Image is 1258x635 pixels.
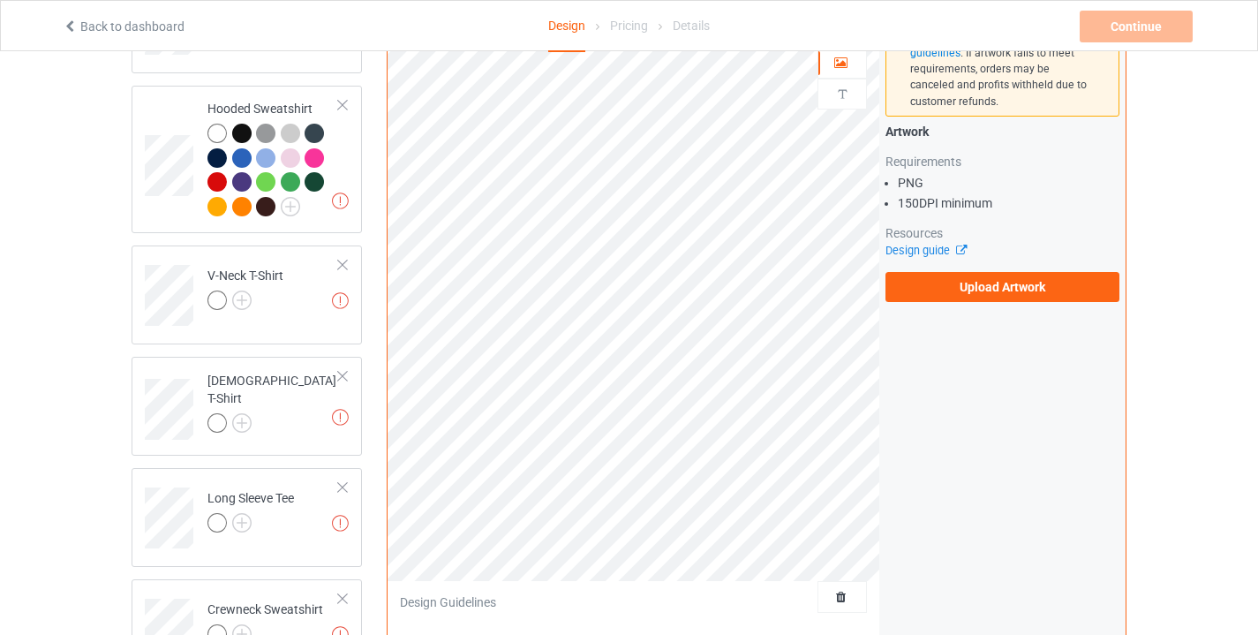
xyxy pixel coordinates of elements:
[885,153,1119,170] div: Requirements
[207,100,339,215] div: Hooded Sweatshirt
[885,123,1119,140] div: Artwork
[400,593,496,611] div: Design Guidelines
[132,468,362,567] div: Long Sleeve Tee
[132,246,362,344] div: V-Neck T-Shirt
[332,515,349,532] img: exclamation icon
[232,413,252,433] img: svg+xml;base64,PD94bWwgdmVyc2lvbj0iMS4wIiBlbmNvZGluZz0iVVRGLTgiPz4KPHN2ZyB3aWR0aD0iMjJweCIgaGVpZ2...
[332,409,349,426] img: exclamation icon
[673,1,710,50] div: Details
[281,197,300,216] img: svg+xml;base64,PD94bWwgdmVyc2lvbj0iMS4wIiBlbmNvZGluZz0iVVRGLTgiPz4KPHN2ZyB3aWR0aD0iMjJweCIgaGVpZ2...
[548,1,585,52] div: Design
[332,292,349,309] img: exclamation icon
[132,86,362,233] div: Hooded Sweatshirt
[898,173,1119,191] li: PNG
[207,267,283,309] div: V-Neck T-Shirt
[232,291,252,310] img: svg+xml;base64,PD94bWwgdmVyc2lvbj0iMS4wIiBlbmNvZGluZz0iVVRGLTgiPz4KPHN2ZyB3aWR0aD0iMjJweCIgaGVpZ2...
[63,19,185,34] a: Back to dashboard
[885,224,1119,242] div: Resources
[332,193,349,209] img: exclamation icon
[885,272,1119,302] label: Upload Artwork
[610,1,648,50] div: Pricing
[898,194,1119,212] li: 150 DPI minimum
[834,86,851,102] img: svg%3E%0A
[132,357,362,456] div: [DEMOGRAPHIC_DATA] T-Shirt
[207,372,339,432] div: [DEMOGRAPHIC_DATA] T-Shirt
[232,513,252,533] img: svg+xml;base64,PD94bWwgdmVyc2lvbj0iMS4wIiBlbmNvZGluZz0iVVRGLTgiPz4KPHN2ZyB3aWR0aD0iMjJweCIgaGVpZ2...
[885,244,966,257] a: Design guide
[207,489,294,532] div: Long Sleeve Tee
